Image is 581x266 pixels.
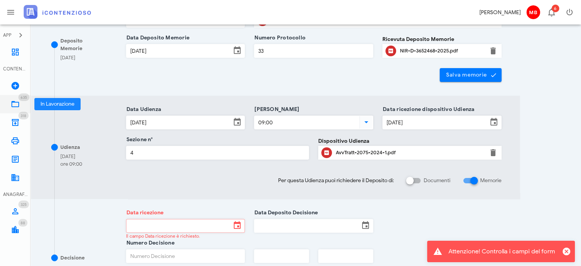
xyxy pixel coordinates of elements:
button: Salva memorie [440,68,502,82]
span: 635 [21,95,27,100]
img: logo-text-2x.png [24,5,91,19]
input: Numero Protocollo [254,44,373,57]
div: Deposito Memorie [60,37,105,52]
label: Sezione n° [124,136,153,144]
span: 88 [21,220,25,225]
button: Distintivo [542,3,560,21]
div: Udienza [60,144,80,151]
label: Data Deposito Memorie [124,34,189,42]
div: Clicca per aprire un'anteprima del file o scaricarlo [336,147,484,159]
button: Clicca per aprire un'anteprima del file o scaricarlo [385,46,396,56]
label: [PERSON_NAME] [252,106,299,113]
div: [DATE] [60,153,82,160]
div: ANAGRAFICA [3,191,28,198]
input: Sezione n° [126,146,309,159]
label: Data Udienza [124,106,162,113]
span: 318 [21,113,26,118]
span: Distintivo [552,5,559,12]
input: Numero Decisione [126,250,245,263]
div: Decisione [60,254,85,262]
input: Ora Udienza [254,116,358,129]
div: Il campo Data ricezione è richiesto. [126,234,245,238]
span: 325 [21,202,27,207]
button: Clicca per aprire un'anteprima del file o scaricarlo [321,147,332,158]
div: Clicca per aprire un'anteprima del file o scaricarlo [400,45,484,57]
label: Numero Protocollo [252,34,306,42]
label: Dispositivo Udienza [318,137,369,145]
span: Distintivo [18,93,29,101]
span: Distintivo [18,219,28,227]
span: Per questa Udienza puoi richiedere il Deposito di: [278,176,394,184]
button: MB [524,3,542,21]
span: Salva memorie [446,72,496,78]
div: NIR-D-3652468-2025.pdf [400,48,484,54]
label: Numero Decisione [124,239,175,247]
div: ore 09:00 [60,160,82,168]
div: Attenzione! Controlla i campi del form [448,247,555,256]
span: Distintivo [18,112,29,119]
label: Ricevuta Deposito Memorie [382,35,454,43]
label: Memorie [480,177,502,184]
button: Elimina [489,46,498,55]
label: Documenti [424,177,450,184]
div: AvvTratt-2075-2024-1.pdf [336,150,484,156]
button: Elimina [489,148,498,157]
button: Chiudi [561,246,572,257]
div: [DATE] [60,54,75,62]
label: Data ricezione dispositivo Udienza [380,106,474,113]
span: Distintivo [18,201,29,208]
div: CONTENZIOSO [3,65,28,72]
div: [PERSON_NAME] [479,8,521,16]
span: MB [526,5,540,19]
